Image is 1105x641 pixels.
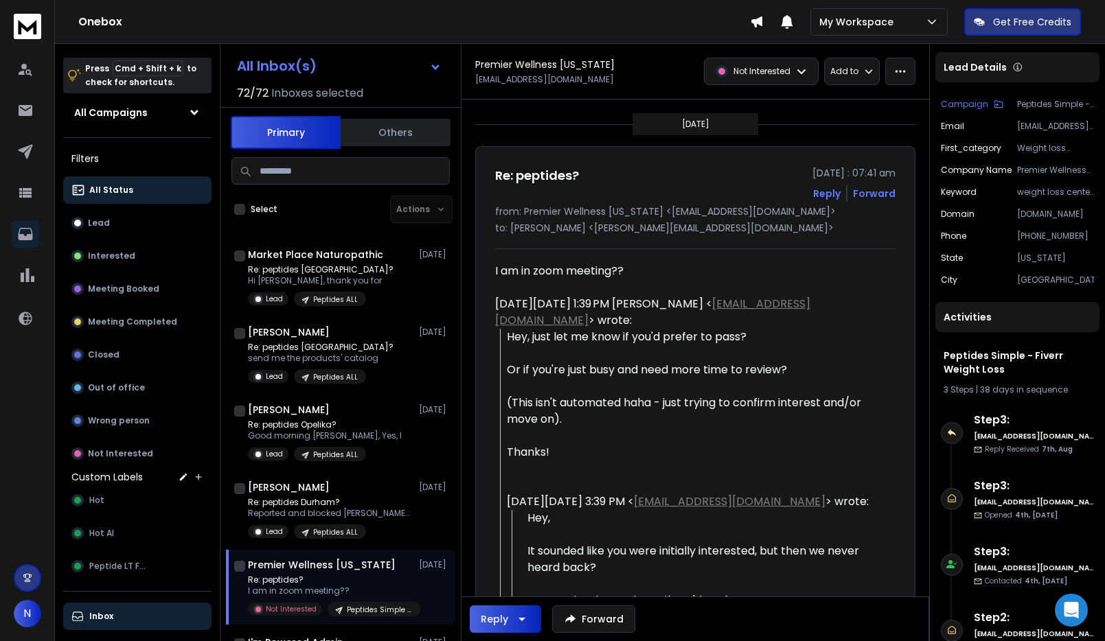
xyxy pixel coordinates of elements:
p: Lead [88,218,110,229]
button: All Status [63,176,212,204]
p: Lead Details [944,60,1007,74]
button: Not Interested [63,440,212,467]
h1: Peptides Simple - Fiverr Weight Loss [944,349,1091,376]
p: Lead [266,294,283,304]
button: N [14,600,41,627]
h3: Filters [63,149,212,168]
div: It sounded like you were initially interested, but then we never heard back? [527,543,885,576]
h1: Onebox [78,14,750,30]
span: 4th, [DATE] [1015,510,1058,520]
p: Premier Wellness [US_STATE] [1017,165,1094,176]
h1: All Campaigns [74,106,148,119]
p: Company Name [941,165,1012,176]
button: Lead [63,209,212,237]
p: [EMAIL_ADDRESS][DOMAIN_NAME] [1017,121,1094,132]
span: 7th, Aug [1042,444,1073,454]
button: Wrong person [63,407,212,434]
h6: Step 3 : [974,412,1094,428]
h1: Premier Wellness [US_STATE] [475,58,615,71]
p: send me the products' catalog [248,353,394,364]
p: Press to check for shortcuts. [85,62,196,89]
h6: [EMAIL_ADDRESS][DOMAIN_NAME] [974,563,1094,573]
h1: All Inbox(s) [237,59,317,73]
button: Primary [231,116,341,149]
p: [DATE] : 07:41 am [812,166,896,180]
p: City [941,275,957,285]
p: Contacted [985,576,1067,586]
p: Re: peptides [GEOGRAPHIC_DATA]? [248,342,394,353]
div: Open Intercom Messenger [1055,594,1088,627]
p: Opened [985,510,1058,520]
p: Peptides ALL [313,527,358,537]
p: Lead [266,449,283,459]
p: Hi [PERSON_NAME], thank you for [248,275,394,286]
p: Domain [941,209,975,220]
h1: [PERSON_NAME] [248,403,330,417]
button: Campaign [941,99,1003,110]
h6: Step 2 : [974,609,1094,626]
button: Hot [63,487,212,514]
p: Peptides ALL [313,294,358,305]
button: Peptide LT FUP [63,552,212,580]
h3: Custom Labels [71,470,143,484]
span: Peptide LT FUP [89,561,149,572]
p: I am in zoom meeting?? [248,585,413,596]
h1: [PERSON_NAME] [248,325,330,339]
button: Reply [470,605,541,633]
div: Reply [481,612,508,626]
button: Inbox [63,603,212,630]
div: I am in zoom meeting?? [495,263,885,279]
button: Interested [63,242,212,270]
div: (This isn't automated haha - just trying to confirm interest and/or move on). [507,395,885,428]
h1: Re: peptides? [495,166,579,185]
span: 72 / 72 [237,85,269,102]
p: All Status [89,185,133,196]
div: [DATE][DATE] 1:39 PM [PERSON_NAME] < > wrote: [495,296,885,329]
p: Re: peptides Durham? [248,497,413,508]
p: Inbox [89,611,113,622]
p: Not Interested [88,448,153,459]
p: [DATE] [419,327,450,338]
button: Meeting Completed [63,308,212,336]
span: 4th, [DATE] [1025,576,1067,586]
button: Reply [813,187,841,200]
p: First_category [941,143,1001,154]
h6: Step 3 : [974,544,1094,560]
h3: Inboxes selected [271,85,363,102]
p: Not Interested [266,604,317,614]
p: My Workspace [819,15,899,29]
div: [DATE][DATE] 3:39 PM < > wrote: [507,493,885,510]
button: Hot AI [63,520,212,547]
p: [DATE] [419,404,450,415]
label: Select [251,204,277,215]
p: Re: peptides [GEOGRAPHIC_DATA]? [248,264,394,275]
p: from: Premier Wellness [US_STATE] <[EMAIL_ADDRESS][DOMAIN_NAME]> [495,205,896,218]
h6: Step 3 : [974,478,1094,494]
p: [US_STATE] [1017,253,1094,264]
h6: [EMAIL_ADDRESS][DOMAIN_NAME] [974,497,1094,507]
p: [DATE] [419,249,450,260]
p: Peptides Simple - Fiverr Weight Loss [1017,99,1094,110]
button: Closed [63,341,212,369]
p: weight loss center in [GEOGRAPHIC_DATA], [US_STATE], [GEOGRAPHIC_DATA] [1017,187,1094,198]
button: Others [341,117,451,148]
p: Keyword [941,187,977,198]
button: All Campaigns [63,99,212,126]
h1: [PERSON_NAME] [248,480,330,494]
p: [GEOGRAPHIC_DATA] [1017,275,1094,285]
button: Out of office [63,374,212,401]
p: [DATE] [419,559,450,570]
span: 38 days in sequence [980,384,1068,395]
p: Peptides ALL [313,450,358,460]
p: Good morning [PERSON_NAME], Yes, I [248,430,402,441]
p: Weight loss service [1017,143,1094,154]
div: Thanks! [507,444,885,461]
p: Wrong person [88,415,150,426]
p: Out of office [88,382,145,393]
span: Hot [89,495,104,506]
div: Hey, [527,510,885,526]
p: [DATE] [682,119,709,130]
p: to: [PERSON_NAME] <[PERSON_NAME][EMAIL_ADDRESS][DOMAIN_NAME]> [495,221,896,235]
p: [DOMAIN_NAME] [1017,209,1094,220]
button: All Inbox(s) [226,52,453,80]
